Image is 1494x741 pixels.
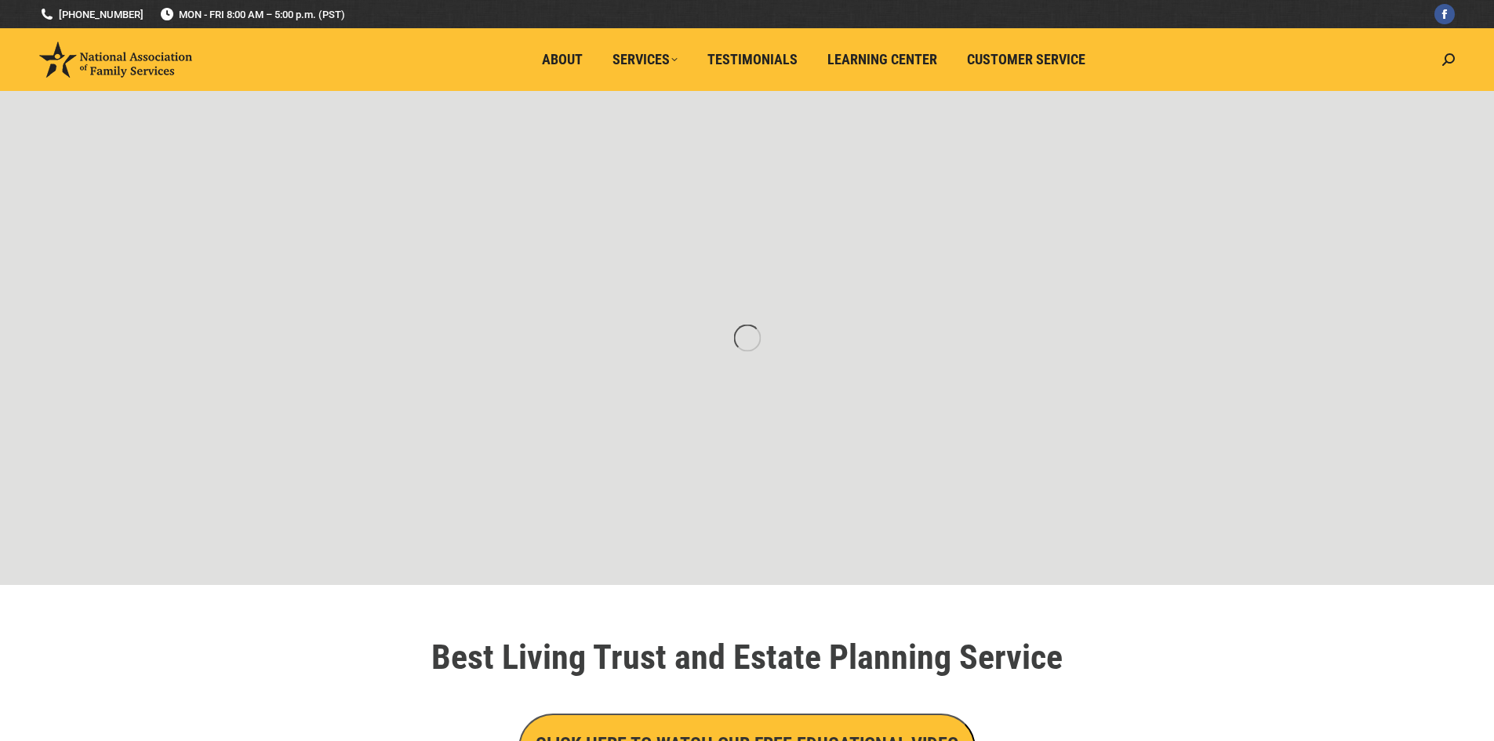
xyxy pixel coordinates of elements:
[967,51,1085,68] span: Customer Service
[613,51,678,68] span: Services
[39,42,192,78] img: National Association of Family Services
[542,51,583,68] span: About
[39,7,144,22] a: [PHONE_NUMBER]
[956,45,1096,74] a: Customer Service
[531,45,594,74] a: About
[696,45,809,74] a: Testimonials
[308,640,1187,674] h1: Best Living Trust and Estate Planning Service
[816,45,948,74] a: Learning Center
[707,51,798,68] span: Testimonials
[1434,4,1455,24] a: Facebook page opens in new window
[159,7,345,22] span: MON - FRI 8:00 AM – 5:00 p.m. (PST)
[827,51,937,68] span: Learning Center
